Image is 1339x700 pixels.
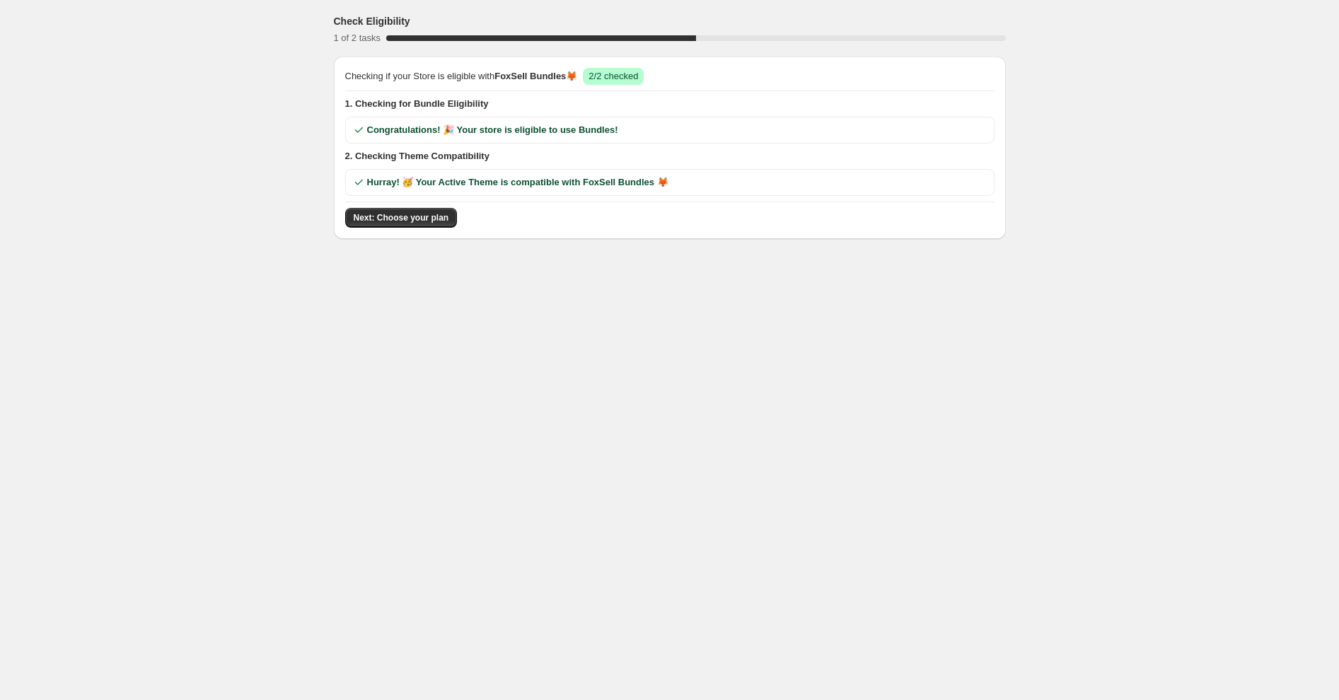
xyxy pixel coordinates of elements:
span: 1 of 2 tasks [334,33,381,43]
span: 2/2 checked [589,71,638,81]
span: Congratulations! 🎉 Your store is eligible to use Bundles! [367,123,618,137]
h3: Check Eligibility [334,14,410,28]
span: Checking if your Store is eligible with 🦊 [345,69,578,83]
span: Next: Choose your plan [354,212,449,223]
span: FoxSell Bundles [494,71,566,81]
span: Hurray! 🥳 Your Active Theme is compatible with FoxSell Bundles 🦊 [367,175,668,189]
span: 1. Checking for Bundle Eligibility [345,97,995,111]
span: 2. Checking Theme Compatibility [345,149,995,163]
button: Next: Choose your plan [345,208,458,228]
